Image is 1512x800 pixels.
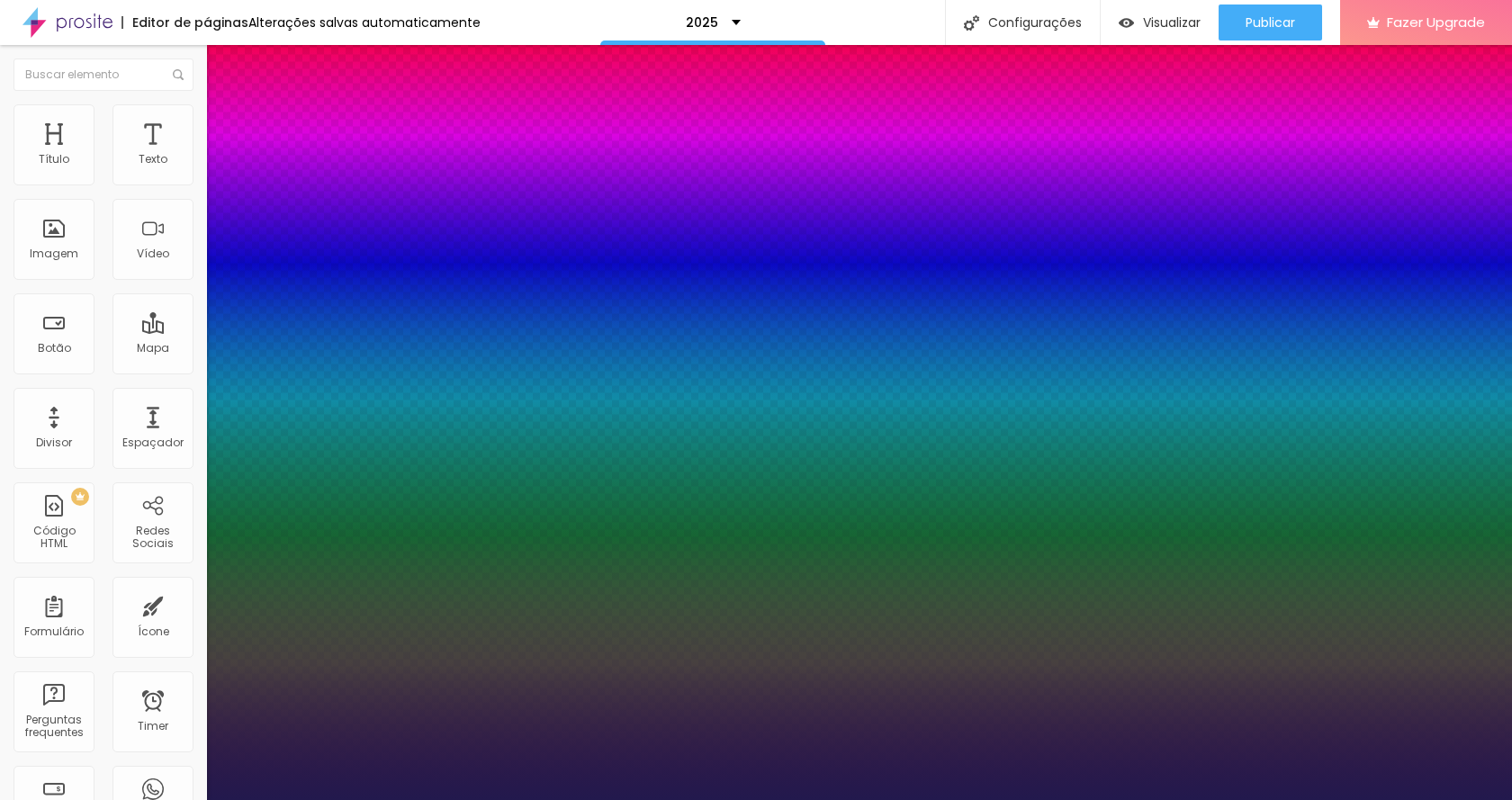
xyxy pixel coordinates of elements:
button: Publicar [1219,4,1322,40]
div: Espaçador [122,436,184,449]
p: 2025 [686,16,718,29]
img: Icone [173,69,184,80]
div: Editor de páginas [121,16,248,29]
div: Código HTML [18,525,89,551]
span: Publicar [1246,15,1295,30]
div: Texto [139,153,167,166]
div: Perguntas frequentes [18,714,89,740]
div: Imagem [30,247,78,260]
div: Timer [138,720,168,733]
div: Vídeo [137,247,169,260]
span: Fazer Upgrade [1387,14,1485,30]
input: Buscar elemento [13,58,193,91]
div: Formulário [24,625,84,638]
div: Divisor [36,436,72,449]
span: Visualizar [1143,15,1201,30]
div: Título [39,153,69,166]
div: Mapa [137,342,169,355]
div: Botão [38,342,71,355]
div: Ícone [138,625,169,638]
button: Visualizar [1101,4,1219,40]
div: Alterações salvas automaticamente [248,16,481,29]
div: Redes Sociais [117,525,188,551]
img: Icone [964,15,979,31]
img: view-1.svg [1119,15,1134,31]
